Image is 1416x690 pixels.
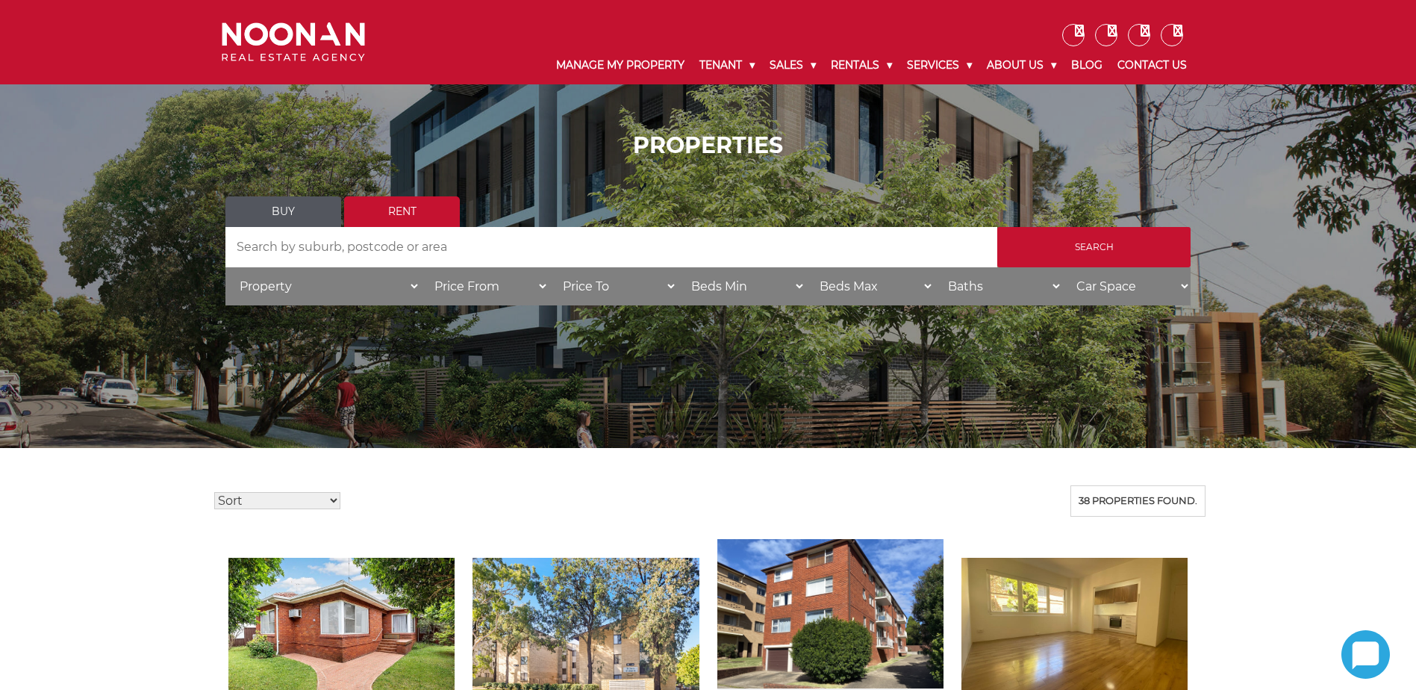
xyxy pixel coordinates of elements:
[225,227,997,267] input: Search by suburb, postcode or area
[823,46,899,84] a: Rentals
[762,46,823,84] a: Sales
[1064,46,1110,84] a: Blog
[1070,485,1206,517] div: 38 properties found.
[225,196,341,227] a: Buy
[549,46,692,84] a: Manage My Property
[344,196,460,227] a: Rent
[692,46,762,84] a: Tenant
[1110,46,1194,84] a: Contact Us
[222,22,365,62] img: Noonan Real Estate Agency
[979,46,1064,84] a: About Us
[899,46,979,84] a: Services
[214,492,340,509] select: Sort Listings
[225,132,1191,159] h1: PROPERTIES
[997,227,1191,267] input: Search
